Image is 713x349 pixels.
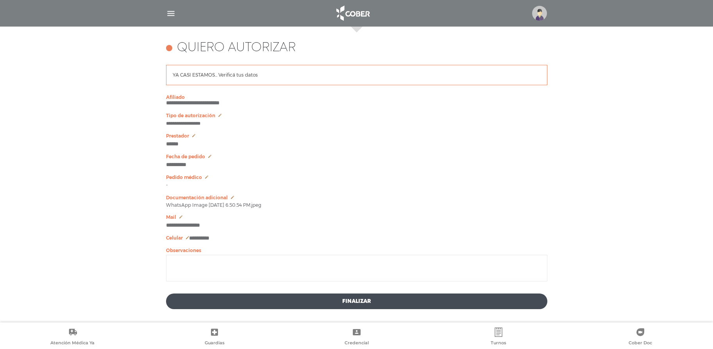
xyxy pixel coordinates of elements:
[166,235,183,241] span: Celular
[427,328,569,347] a: Turnos
[2,328,143,347] a: Atención Médica Ya
[177,41,296,55] h4: Quiero autorizar
[166,248,547,253] p: Observaciones
[570,328,711,347] a: Cober Doc
[166,154,205,159] span: Fecha de pedido
[173,72,258,79] p: YA CASI ESTAMOS... Verificá tus datos
[166,9,176,18] img: Cober_menu-lines-white.svg
[166,113,215,118] span: Tipo de autorización
[166,175,202,180] span: Pedido médico
[166,133,189,139] span: Prestador
[166,203,261,208] span: WhatsApp Image [DATE] 6.50.54 PM.jpeg
[166,183,547,188] p: -
[286,328,427,347] a: Credencial
[143,328,285,347] a: Guardias
[345,340,369,347] span: Credencial
[532,6,547,21] img: profile-placeholder.svg
[166,195,228,200] span: Documentación adicional
[332,4,373,23] img: logo_cober_home-white.png
[166,294,547,309] button: Finalizar
[166,215,176,220] span: Mail
[166,95,547,100] p: Afiliado
[491,340,506,347] span: Turnos
[629,340,652,347] span: Cober Doc
[205,340,225,347] span: Guardias
[50,340,95,347] span: Atención Médica Ya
